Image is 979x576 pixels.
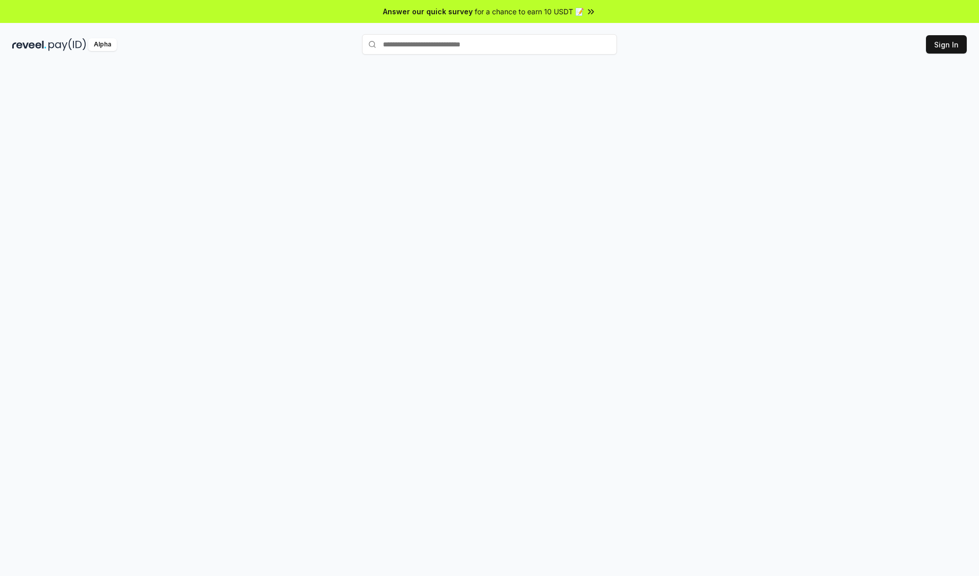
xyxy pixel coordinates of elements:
div: Alpha [88,38,117,51]
img: pay_id [48,38,86,51]
button: Sign In [926,35,967,54]
img: reveel_dark [12,38,46,51]
span: Answer our quick survey [383,6,473,17]
span: for a chance to earn 10 USDT 📝 [475,6,584,17]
